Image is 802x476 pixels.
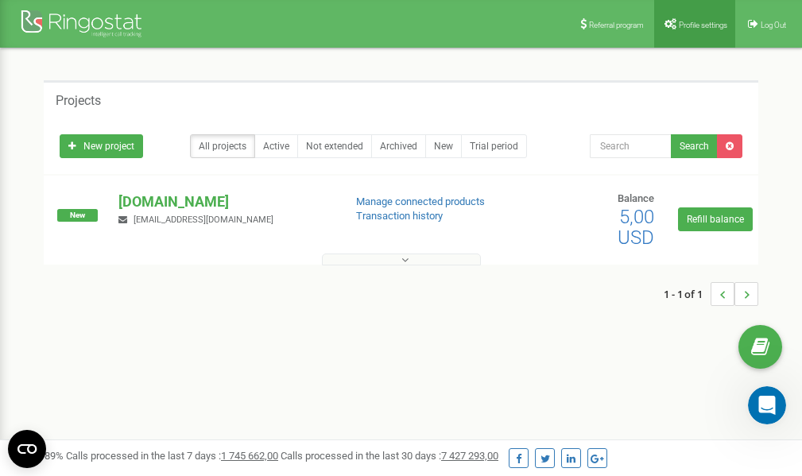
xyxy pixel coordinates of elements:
span: 5,00 USD [618,206,654,249]
p: [DOMAIN_NAME] [118,192,330,212]
a: New project [60,134,143,158]
a: Manage connected products [356,195,485,207]
iframe: Intercom live chat [748,386,786,424]
span: Log Out [761,21,786,29]
span: Calls processed in the last 30 days : [281,450,498,462]
span: Calls processed in the last 7 days : [66,450,278,462]
span: Balance [618,192,654,204]
a: Transaction history [356,210,443,222]
span: [EMAIL_ADDRESS][DOMAIN_NAME] [134,215,273,225]
u: 1 745 662,00 [221,450,278,462]
span: New [57,209,98,222]
input: Search [590,134,672,158]
span: 1 - 1 of 1 [664,282,711,306]
a: All projects [190,134,255,158]
u: 7 427 293,00 [441,450,498,462]
a: New [425,134,462,158]
span: Profile settings [679,21,727,29]
a: Not extended [297,134,372,158]
a: Active [254,134,298,158]
h5: Projects [56,94,101,108]
a: Trial period [461,134,527,158]
button: Search [671,134,718,158]
span: Referral program [589,21,644,29]
a: Archived [371,134,426,158]
nav: ... [664,266,758,322]
a: Refill balance [678,207,753,231]
button: Open CMP widget [8,430,46,468]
